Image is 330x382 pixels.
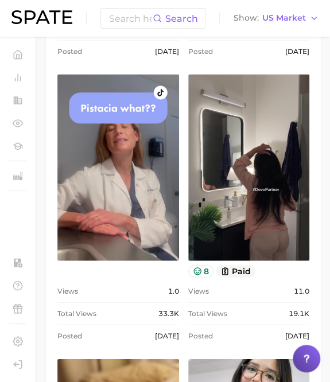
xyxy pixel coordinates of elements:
[188,45,213,59] span: Posted
[57,284,78,298] span: Views
[294,284,309,298] span: 11.0
[262,15,306,21] span: US Market
[108,9,153,28] input: Search here for a brand, industry, or ingredient
[216,266,255,278] button: paid
[158,307,179,321] span: 33.3k
[188,284,209,298] span: Views
[11,10,72,24] img: SPATE
[285,329,309,343] span: [DATE]
[57,45,82,59] span: Posted
[231,11,321,26] button: ShowUS Market
[285,45,309,59] span: [DATE]
[289,307,309,321] span: 19.1k
[155,45,179,59] span: [DATE]
[188,307,227,321] span: Total Views
[188,329,213,343] span: Posted
[57,329,82,343] span: Posted
[57,307,96,321] span: Total Views
[188,266,214,278] button: 8
[168,284,179,298] span: 1.0
[155,329,179,343] span: [DATE]
[9,356,26,373] a: Log out. Currently logged in with e-mail lerae.matz@unilever.com.
[234,15,259,21] span: Show
[165,13,198,24] span: Search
